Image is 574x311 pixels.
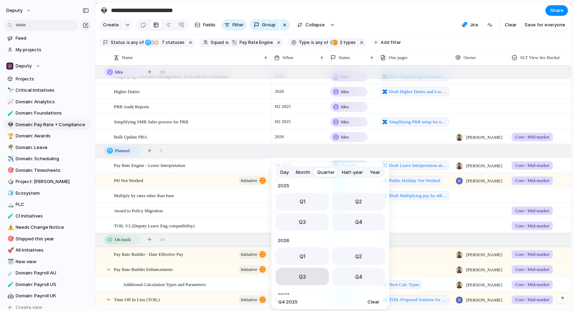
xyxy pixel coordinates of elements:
[280,169,289,176] span: Day
[355,273,362,280] span: Q4
[332,193,385,210] button: Q2
[314,167,338,178] button: Quarter
[276,193,329,210] button: Q1
[276,182,385,190] span: 2025
[296,169,310,176] span: Month
[367,167,384,178] button: Year
[365,297,382,307] button: Clear
[276,268,329,285] button: Q3
[292,167,314,178] button: Month
[299,218,306,226] span: Q3
[299,198,305,205] span: Q1
[355,198,362,205] span: Q2
[299,273,306,280] span: Q3
[276,291,385,299] span: 2027
[342,169,363,176] span: Half-year
[355,218,362,226] span: Q4
[370,169,380,176] span: Year
[277,167,292,178] button: Day
[317,169,335,176] span: Quarter
[332,213,385,231] button: Q4
[332,268,385,285] button: Q4
[338,167,367,178] button: Half-year
[355,252,362,260] span: Q2
[276,213,329,231] button: Q3
[299,252,305,260] span: Q1
[278,299,298,306] span: Q4 2025
[276,236,385,245] span: 2026
[368,299,380,306] span: Clear
[332,247,385,265] button: Q2
[276,247,329,265] button: Q1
